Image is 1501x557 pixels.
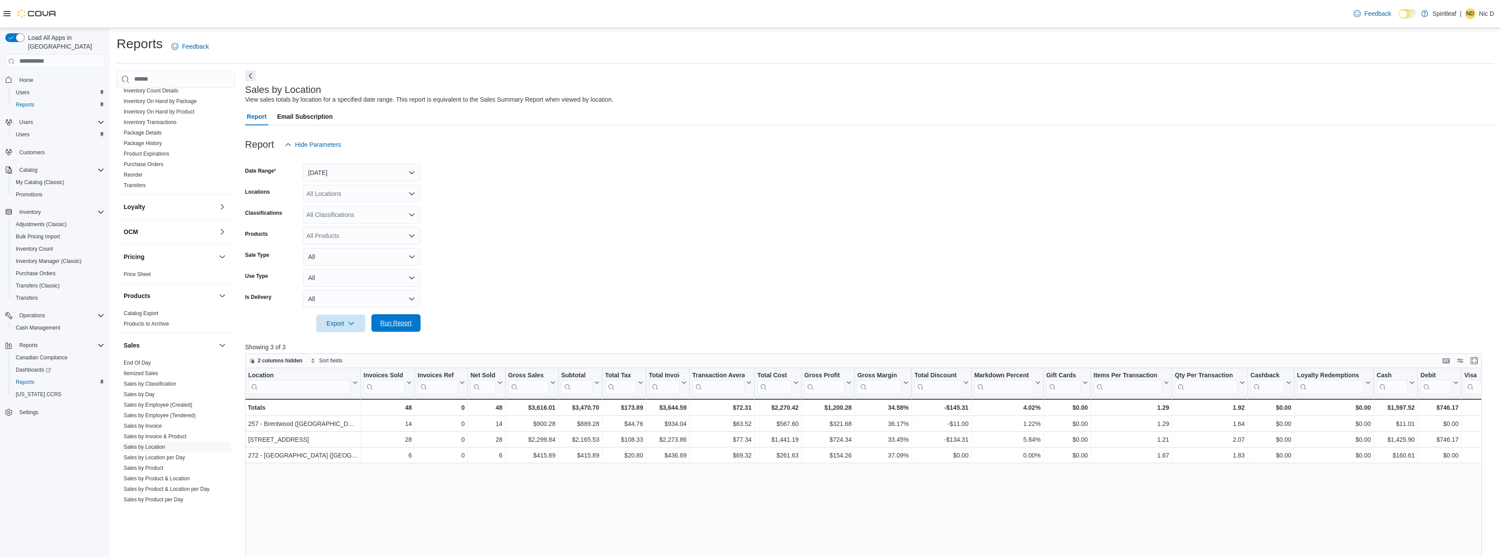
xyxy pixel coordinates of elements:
div: $72.31 [692,402,752,413]
span: Purchase Orders [12,268,104,279]
a: Sales by Product [124,465,164,471]
button: [DATE] [303,164,421,181]
a: Promotions [12,189,46,200]
button: Catalog [16,165,41,175]
label: Date Range [245,167,276,174]
span: Reports [16,340,104,351]
div: Gross Margin [857,371,902,380]
button: Gross Margin [857,371,909,394]
button: Customers [2,146,108,159]
a: Feedback [1350,5,1394,22]
div: Transaction Average [692,371,745,380]
div: -$145.31 [914,402,968,413]
span: Transfers [124,182,146,189]
div: Sales [117,358,235,508]
div: Transaction Average [692,371,745,394]
button: Total Invoiced [649,371,686,394]
span: Users [19,119,33,126]
div: $1,597.52 [1376,402,1415,413]
a: Settings [16,407,42,418]
a: Products to Archive [124,321,169,327]
span: Promotions [16,191,43,198]
button: Reports [9,376,108,388]
a: Inventory Count Details [124,88,178,94]
img: Cova [18,9,57,18]
button: Inventory Count [9,243,108,255]
button: Settings [2,406,108,419]
div: Total Cost [757,371,792,380]
span: Sales by Employee (Created) [124,401,193,408]
span: Load All Apps in [GEOGRAPHIC_DATA] [25,33,104,51]
span: Transfers (Classic) [12,280,104,291]
span: Inventory [19,209,41,216]
span: Home [19,77,33,84]
button: Markdown Percent [974,371,1040,394]
a: Catalog Export [124,310,158,316]
span: Purchase Orders [16,270,56,277]
button: OCM [217,227,228,237]
span: Purchase Orders [124,161,164,168]
button: Keyboard shortcuts [1441,355,1451,366]
div: $0.00 [1297,402,1371,413]
div: $173.89 [605,402,643,413]
div: Gift Cards [1046,371,1081,380]
div: Gift Card Sales [1046,371,1081,394]
span: End Of Day [124,359,151,366]
div: Inventory [117,64,235,194]
span: Transfers [16,294,38,302]
div: Nic D [1465,8,1476,19]
span: Report [247,108,267,125]
div: Total Discount [914,371,961,394]
span: Inventory Transactions [124,119,177,126]
div: Location [248,371,351,394]
span: Hide Parameters [295,140,341,149]
span: Inventory [16,207,104,217]
div: Invoices Sold [364,371,405,380]
span: Export [321,315,360,332]
div: Markdown Percent [974,371,1033,394]
button: Debit [1420,371,1458,394]
h3: Sales by Location [245,85,321,95]
div: View sales totals by location for a specified date range. This report is equivalent to the Sales ... [245,95,613,104]
button: Loyalty [124,202,215,211]
button: Open list of options [408,190,415,197]
button: All [303,290,421,308]
button: Adjustments (Classic) [9,218,108,231]
a: Inventory Manager (Classic) [12,256,85,266]
button: Sales [124,341,215,350]
label: Products [245,231,268,238]
a: Package Details [124,130,162,136]
a: Sales by Product per Day [124,497,183,503]
a: Sales by Location per Day [124,454,185,461]
span: Users [16,89,29,96]
div: Markdown Percent [974,371,1033,380]
div: Cashback [1250,371,1284,394]
a: Inventory On Hand by Package [124,98,197,104]
span: Reports [19,342,38,349]
a: Inventory On Hand by Product [124,109,194,115]
button: Promotions [9,188,108,201]
span: Operations [16,310,104,321]
a: Dashboards [9,364,108,376]
a: Sales by Invoice [124,423,162,429]
button: Inventory [16,207,44,217]
div: Cash [1376,371,1408,394]
div: Totals [248,402,358,413]
a: Users [12,87,33,98]
h3: Loyalty [124,202,145,211]
div: Total Tax [605,371,636,380]
a: Itemized Sales [124,370,158,376]
span: Inventory Manager (Classic) [16,258,82,265]
div: Items Per Transaction [1094,371,1162,394]
div: $3,616.01 [508,402,556,413]
span: Bulk Pricing Import [12,231,104,242]
button: Reports [9,99,108,111]
div: Visa [1464,371,1495,380]
button: 2 columns hidden [246,355,306,366]
button: Subtotal [561,371,599,394]
button: Reports [2,339,108,351]
h3: Products [124,291,150,300]
button: Users [9,86,108,99]
button: Transfers (Classic) [9,280,108,292]
div: Debit [1420,371,1451,394]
